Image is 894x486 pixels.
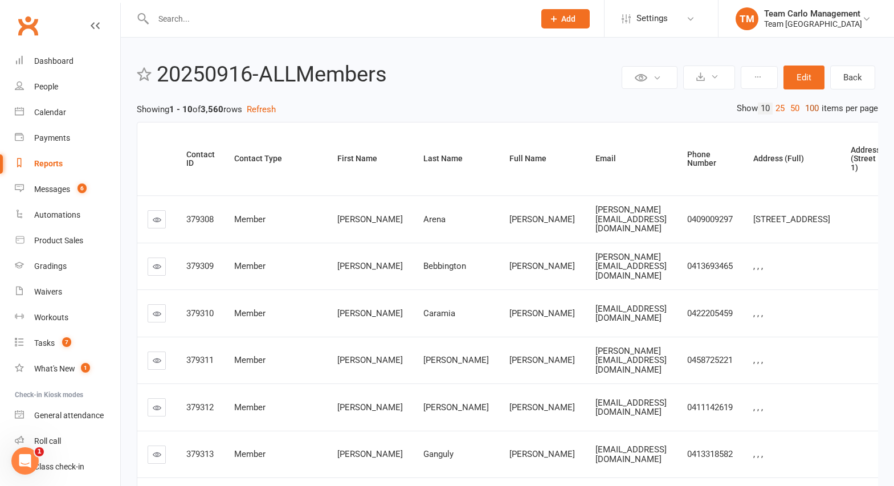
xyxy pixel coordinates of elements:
[337,154,404,163] div: First Name
[15,74,120,100] a: People
[736,7,758,30] div: TM
[423,449,454,459] span: Ganguly
[34,287,62,296] div: Waivers
[34,236,83,245] div: Product Sales
[34,185,70,194] div: Messages
[509,355,575,365] span: [PERSON_NAME]
[753,154,831,163] div: Address (Full)
[15,125,120,151] a: Payments
[34,159,63,168] div: Reports
[15,254,120,279] a: Gradings
[15,356,120,382] a: What's New1
[687,261,733,271] span: 0413693465
[753,355,763,365] span: , , ,
[15,100,120,125] a: Calendar
[337,449,403,459] span: [PERSON_NAME]
[15,151,120,177] a: Reports
[14,11,42,40] a: Clubworx
[687,308,733,318] span: 0422205459
[595,205,667,234] span: [PERSON_NAME][EMAIL_ADDRESS][DOMAIN_NAME]
[337,261,403,271] span: [PERSON_NAME]
[337,402,403,413] span: [PERSON_NAME]
[34,364,75,373] div: What's New
[150,11,526,27] input: Search...
[541,9,590,28] button: Add
[851,146,880,172] div: Address (Street 1)
[687,449,733,459] span: 0413318582
[787,103,802,115] a: 50
[62,337,71,347] span: 7
[234,402,266,413] span: Member
[595,252,667,281] span: [PERSON_NAME][EMAIL_ADDRESS][DOMAIN_NAME]
[687,402,733,413] span: 0411142619
[687,355,733,365] span: 0458725221
[77,183,87,193] span: 6
[234,308,266,318] span: Member
[802,103,822,115] a: 100
[753,261,763,271] span: , , ,
[753,308,763,318] span: , , ,
[509,261,575,271] span: [PERSON_NAME]
[34,56,74,66] div: Dashboard
[186,355,214,365] span: 379311
[561,14,575,23] span: Add
[11,447,39,475] iframe: Intercom live chat
[595,444,667,464] span: [EMAIL_ADDRESS][DOMAIN_NAME]
[423,154,490,163] div: Last Name
[234,449,266,459] span: Member
[15,428,120,454] a: Roll call
[753,402,763,413] span: , , ,
[34,262,67,271] div: Gradings
[234,355,266,365] span: Member
[423,355,489,365] span: [PERSON_NAME]
[234,261,266,271] span: Member
[595,304,667,324] span: [EMAIL_ADDRESS][DOMAIN_NAME]
[15,305,120,330] a: Workouts
[509,449,575,459] span: [PERSON_NAME]
[34,338,55,348] div: Tasks
[595,398,667,418] span: [EMAIL_ADDRESS][DOMAIN_NAME]
[34,82,58,91] div: People
[15,202,120,228] a: Automations
[423,402,489,413] span: [PERSON_NAME]
[81,363,90,373] span: 1
[15,177,120,202] a: Messages 6
[758,103,773,115] a: 10
[423,261,466,271] span: Bebbington
[687,150,734,168] div: Phone Number
[423,214,446,224] span: Arena
[509,402,575,413] span: [PERSON_NAME]
[15,48,120,74] a: Dashboard
[34,133,70,142] div: Payments
[247,103,276,116] button: Refresh
[234,214,266,224] span: Member
[636,6,668,31] span: Settings
[764,9,862,19] div: Team Carlo Management
[337,214,403,224] span: [PERSON_NAME]
[186,261,214,271] span: 379309
[15,228,120,254] a: Product Sales
[15,330,120,356] a: Tasks 7
[186,402,214,413] span: 379312
[169,104,193,115] strong: 1 - 10
[773,103,787,115] a: 25
[34,462,84,471] div: Class check-in
[783,66,824,89] button: Edit
[830,66,875,89] a: Back
[34,436,61,446] div: Roll call
[34,210,80,219] div: Automations
[337,308,403,318] span: [PERSON_NAME]
[509,214,575,224] span: [PERSON_NAME]
[137,103,878,116] div: Showing of rows
[186,150,215,168] div: Contact ID
[34,108,66,117] div: Calendar
[186,449,214,459] span: 379313
[337,355,403,365] span: [PERSON_NAME]
[34,411,104,420] div: General attendance
[15,403,120,428] a: General attendance kiosk mode
[201,104,223,115] strong: 3,560
[35,447,44,456] span: 1
[186,214,214,224] span: 379308
[186,308,214,318] span: 379310
[753,214,830,224] span: [STREET_ADDRESS]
